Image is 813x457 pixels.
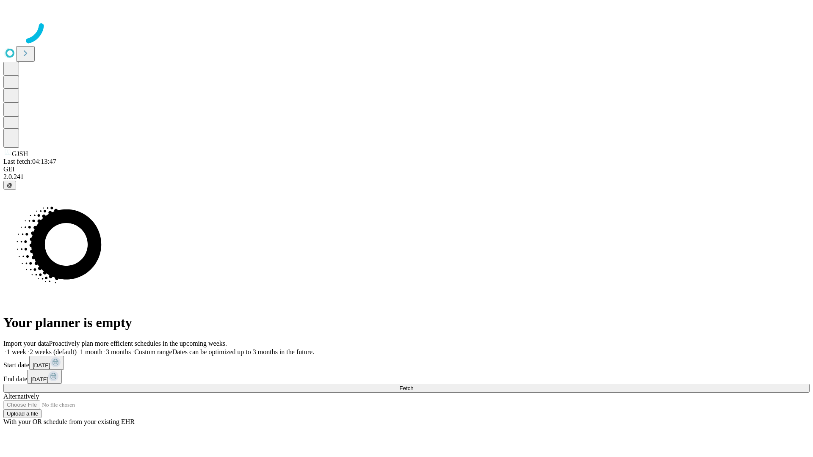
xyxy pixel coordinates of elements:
[29,356,64,370] button: [DATE]
[80,348,102,355] span: 1 month
[3,165,810,173] div: GEI
[7,348,26,355] span: 1 week
[3,340,49,347] span: Import your data
[3,315,810,330] h1: Your planner is empty
[3,409,41,418] button: Upload a file
[399,385,413,391] span: Fetch
[12,150,28,157] span: GJSH
[172,348,314,355] span: Dates can be optimized up to 3 months in the future.
[30,376,48,383] span: [DATE]
[33,362,50,369] span: [DATE]
[49,340,227,347] span: Proactively plan more efficient schedules in the upcoming weeks.
[3,418,135,425] span: With your OR schedule from your existing EHR
[7,182,13,188] span: @
[3,393,39,400] span: Alternatively
[3,370,810,384] div: End date
[30,348,77,355] span: 2 weeks (default)
[3,158,56,165] span: Last fetch: 04:13:47
[3,173,810,181] div: 2.0.241
[134,348,172,355] span: Custom range
[27,370,62,384] button: [DATE]
[3,356,810,370] div: Start date
[3,181,16,190] button: @
[106,348,131,355] span: 3 months
[3,384,810,393] button: Fetch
